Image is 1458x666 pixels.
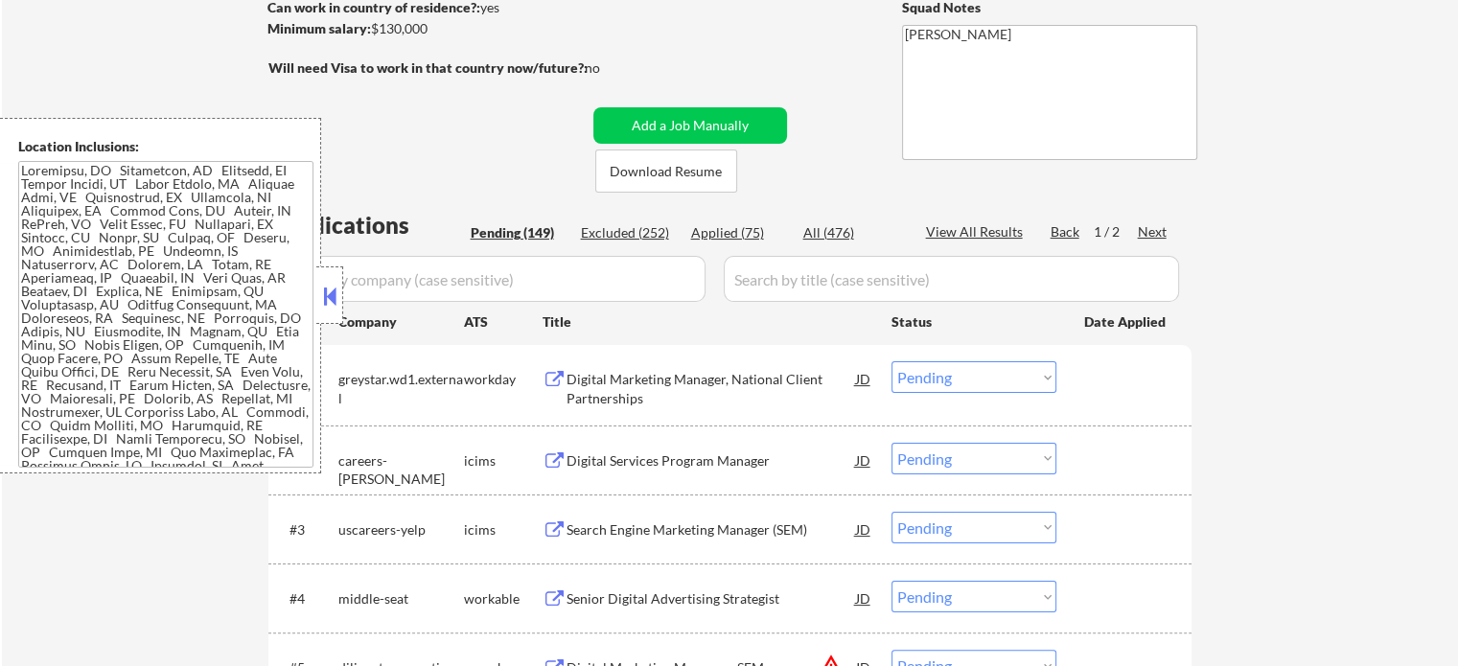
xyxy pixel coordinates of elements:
[464,370,543,389] div: workday
[274,256,706,302] input: Search by company (case sensitive)
[803,223,899,242] div: All (476)
[464,520,543,540] div: icims
[581,223,677,242] div: Excluded (252)
[567,589,856,609] div: Senior Digital Advertising Strategist
[691,223,787,242] div: Applied (75)
[338,370,464,407] div: greystar.wd1.external
[585,58,639,78] div: no
[267,19,587,38] div: $130,000
[854,512,873,546] div: JD
[567,520,856,540] div: Search Engine Marketing Manager (SEM)
[18,137,313,156] div: Location Inclusions:
[891,304,1056,338] div: Status
[854,581,873,615] div: JD
[1094,222,1138,241] div: 1 / 2
[724,256,1179,302] input: Search by title (case sensitive)
[464,451,543,471] div: icims
[854,443,873,477] div: JD
[543,312,873,332] div: Title
[1051,222,1081,241] div: Back
[338,589,464,609] div: middle-seat
[471,223,567,242] div: Pending (149)
[854,361,873,396] div: JD
[267,20,371,36] strong: Minimum salary:
[338,451,464,489] div: careers-[PERSON_NAME]
[567,451,856,471] div: Digital Services Program Manager
[926,222,1029,241] div: View All Results
[595,149,737,193] button: Download Resume
[274,214,464,237] div: Applications
[338,312,464,332] div: Company
[464,312,543,332] div: ATS
[289,520,323,540] div: #3
[338,520,464,540] div: uscareers-yelp
[1084,312,1169,332] div: Date Applied
[593,107,787,144] button: Add a Job Manually
[268,59,588,76] strong: Will need Visa to work in that country now/future?:
[1138,222,1169,241] div: Next
[567,370,856,407] div: Digital Marketing Manager, National Client Partnerships
[464,589,543,609] div: workable
[289,589,323,609] div: #4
